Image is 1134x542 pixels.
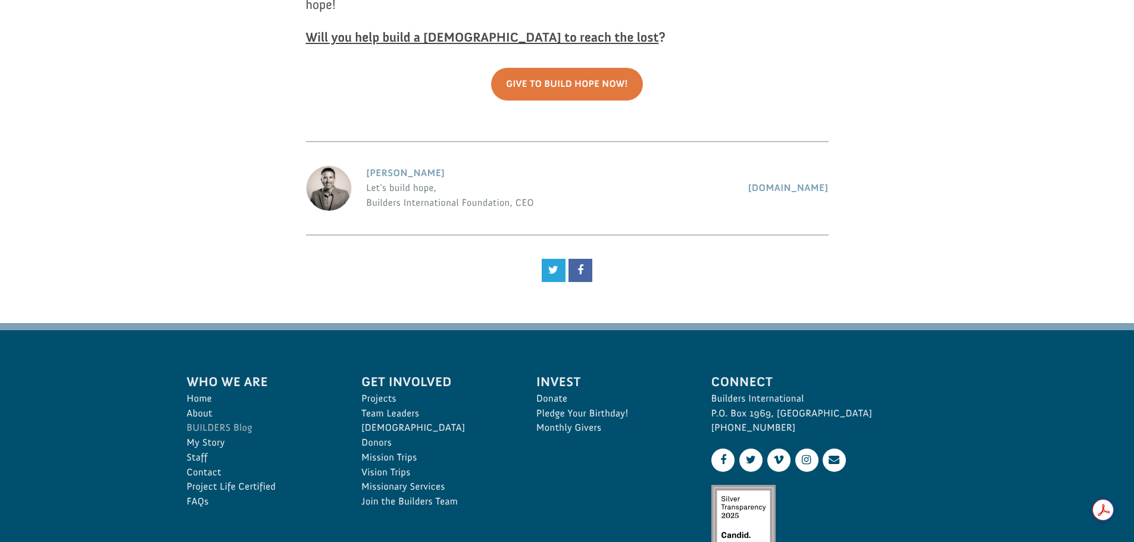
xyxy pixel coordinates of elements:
span: Nixa , [GEOGRAPHIC_DATA] [32,48,118,56]
a: Monthly Givers [536,421,685,436]
span: Let's build hope, Builders International Foundation, CEO [366,181,733,211]
a: FAQs [187,494,336,509]
a: Team Leaders [361,406,510,421]
a: [PERSON_NAME] [366,167,445,179]
a: BUILDERS Blog [187,421,336,436]
a: Projects [361,391,510,406]
button: Donate [168,24,221,45]
a: Instagram [795,449,819,472]
a: Vision Trips [361,465,510,480]
span: Will you help build a [DEMOGRAPHIC_DATA] to reach the lost [306,29,659,45]
span: Who We Are [187,372,336,391]
a: Vimeo [767,449,791,472]
img: US.png [21,48,30,56]
a: Donors [361,436,510,450]
img: emoji heart [21,25,31,35]
div: to [21,37,164,45]
a: Project Life Certified [187,480,336,494]
a: Missionary Services [361,480,510,494]
div: [PERSON_NAME] donated $100 [21,12,164,36]
a: Twitter [739,449,763,472]
a: [DEMOGRAPHIC_DATA] [361,421,510,436]
a: Contact Us [823,449,846,472]
a: Home [187,391,336,406]
strong: Builders International: Foundation [28,36,142,45]
a: [DOMAIN_NAME] [748,182,829,194]
a: Donate [536,391,685,406]
span: Invest [536,372,685,391]
a: Give To Build Hope Now! [491,68,642,101]
a: Contact [187,465,336,480]
a: Staff [187,450,336,465]
b: ? [306,29,666,45]
a: Join the Builders Team [361,494,510,509]
a: Mission Trips [361,450,510,465]
span: Connect [711,372,948,391]
a: Facebook [711,449,735,472]
a: Pledge Your Birthday! [536,406,685,421]
a: About [187,406,336,421]
span: Get Involved [361,372,510,391]
a: My Story [187,436,336,450]
p: Builders International P.O. Box 1969, [GEOGRAPHIC_DATA] [PHONE_NUMBER] [711,391,948,436]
